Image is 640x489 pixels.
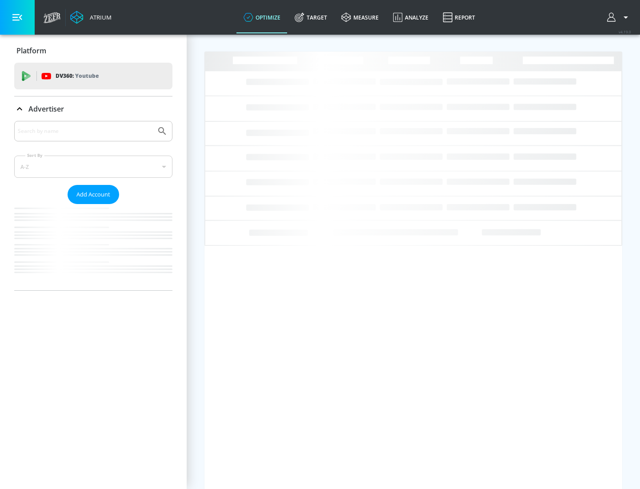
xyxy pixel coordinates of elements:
div: Atrium [86,13,112,21]
span: Add Account [76,189,110,200]
input: Search by name [18,125,152,137]
a: Target [288,1,334,33]
a: optimize [236,1,288,33]
a: Report [436,1,482,33]
button: Add Account [68,185,119,204]
div: Advertiser [14,121,172,290]
label: Sort By [25,152,44,158]
nav: list of Advertiser [14,204,172,290]
p: Platform [16,46,46,56]
span: v 4.19.0 [619,29,631,34]
p: DV360: [56,71,99,81]
div: Advertiser [14,96,172,121]
p: Youtube [75,71,99,80]
div: A-Z [14,156,172,178]
p: Advertiser [28,104,64,114]
div: DV360: Youtube [14,63,172,89]
a: Analyze [386,1,436,33]
a: measure [334,1,386,33]
div: Platform [14,38,172,63]
a: Atrium [70,11,112,24]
